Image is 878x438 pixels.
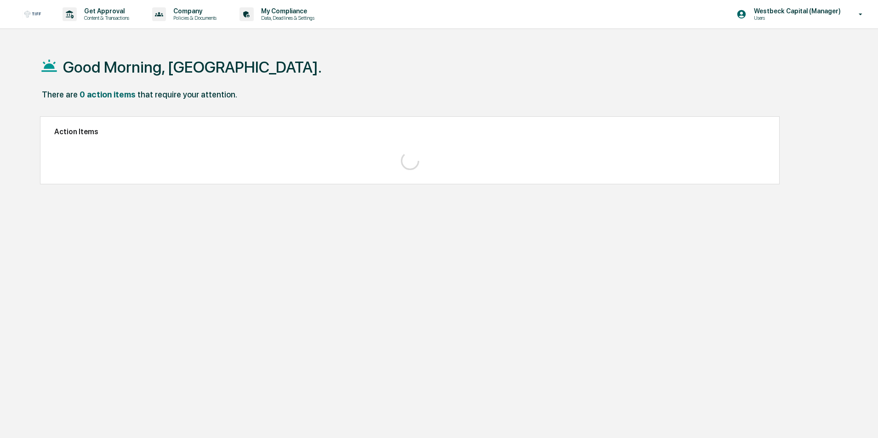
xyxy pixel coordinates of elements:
div: 0 action items [80,90,136,99]
h1: Good Morning, [GEOGRAPHIC_DATA]. [63,58,322,76]
img: logo [22,10,44,19]
h2: Action Items [54,127,765,136]
p: Get Approval [77,7,134,15]
p: Content & Transactions [77,15,134,21]
p: My Compliance [254,7,319,15]
p: Data, Deadlines & Settings [254,15,319,21]
p: Westbeck Capital (Manager) [747,7,845,15]
div: that require your attention. [137,90,237,99]
p: Company [166,7,221,15]
p: Users [747,15,837,21]
p: Policies & Documents [166,15,221,21]
div: There are [42,90,78,99]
